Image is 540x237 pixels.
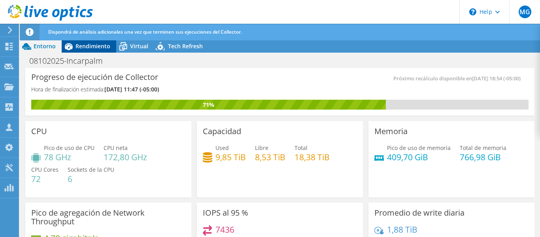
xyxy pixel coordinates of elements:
svg: \n [469,8,476,15]
span: Pico de uso de CPU [44,144,94,152]
div: 71% [31,100,386,109]
h3: Promedio de write diaria [374,209,464,217]
h4: 78 GHz [44,153,94,161]
h4: 1,88 TiB [387,225,417,234]
h4: 72 [31,174,59,183]
h4: 766,98 GiB [460,153,506,161]
h4: 9,85 TiB [215,153,246,161]
span: CPU Cores [31,166,59,173]
span: [DATE] 18:54 (-05:00) [472,75,521,82]
h4: 18,38 TiB [295,153,330,161]
span: Total de memoria [460,144,506,152]
span: Tech Refresh [168,42,203,50]
span: Pico de uso de memoria [387,144,451,152]
h4: Hora de finalización estimada: [31,85,159,94]
h4: 7436 [215,225,234,234]
h3: Capacidad [203,127,241,136]
h1: 08102025-Incarpalm [26,57,115,65]
span: MG [519,6,531,18]
span: [DATE] 11:47 (-05:00) [104,85,159,93]
span: CPU neta [104,144,128,152]
span: Used [215,144,229,152]
h3: CPU [31,127,47,136]
h3: Memoria [374,127,408,136]
h3: IOPS al 95 % [203,209,248,217]
span: Total [295,144,308,152]
span: Próximo recálculo disponible en [393,75,525,82]
span: Rendimiento [76,42,110,50]
h4: 6 [68,174,114,183]
span: Libre [255,144,268,152]
h4: 409,70 GiB [387,153,451,161]
h4: 172,80 GHz [104,153,147,161]
span: Dispondrá de análisis adicionales una vez que terminen sus ejecuciones del Collector. [48,28,242,35]
h4: 8,53 TiB [255,153,285,161]
span: Entorno [34,42,56,50]
span: Sockets de la CPU [68,166,114,173]
h3: Pico de agregación de Network Throughput [31,209,185,226]
span: Virtual [130,42,148,50]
